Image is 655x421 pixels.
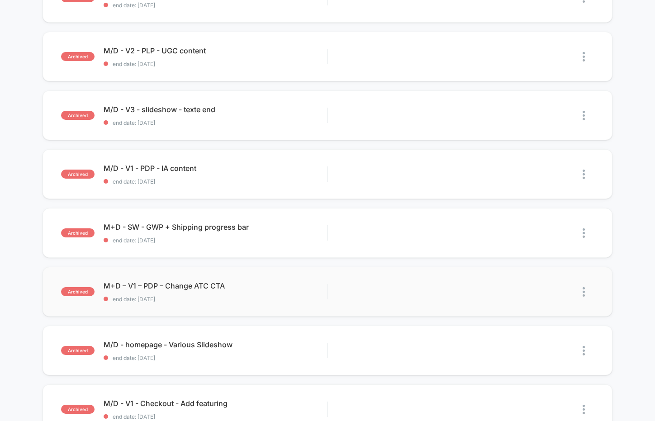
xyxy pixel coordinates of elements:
[61,170,95,179] span: archived
[104,281,327,290] span: M+D – V1 – PDP – Change ATC CTA
[61,287,95,296] span: archived
[583,228,585,238] img: close
[61,228,95,237] span: archived
[104,237,327,244] span: end date: [DATE]
[104,119,327,126] span: end date: [DATE]
[104,164,327,173] span: M/D - V1 - PDP - IA content
[104,399,327,408] span: M/D - V1 - Checkout - Add featuring
[104,61,327,67] span: end date: [DATE]
[104,222,327,232] span: M+D - SW - GWP + Shipping progress bar
[104,178,327,185] span: end date: [DATE]
[61,346,95,355] span: archived
[583,52,585,61] img: close
[583,170,585,179] img: close
[104,105,327,114] span: M/D - V3 - slideshow - texte end
[583,405,585,414] img: close
[104,46,327,55] span: M/D - V2 - PLP - UGC content
[583,287,585,297] img: close
[104,355,327,361] span: end date: [DATE]
[61,52,95,61] span: archived
[61,111,95,120] span: archived
[104,340,327,349] span: M/D - homepage - Various Slideshow
[104,296,327,303] span: end date: [DATE]
[583,111,585,120] img: close
[61,405,95,414] span: archived
[583,346,585,355] img: close
[104,413,327,420] span: end date: [DATE]
[104,2,327,9] span: end date: [DATE]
